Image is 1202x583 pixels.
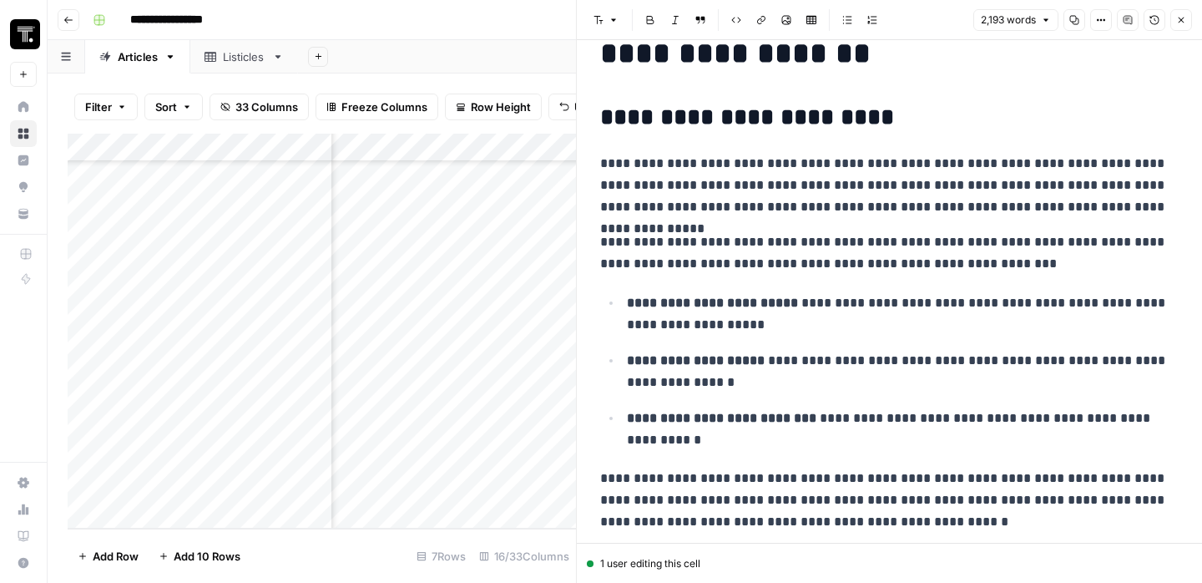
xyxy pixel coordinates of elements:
button: 2,193 words [973,9,1058,31]
button: Sort [144,94,203,120]
button: Add Row [68,543,149,570]
a: Opportunities [10,174,37,200]
button: Undo [548,94,614,120]
div: Articles [118,48,158,65]
button: Workspace: Thoughtspot [10,13,37,55]
button: Filter [74,94,138,120]
span: Add Row [93,548,139,565]
a: Browse [10,120,37,147]
a: Listicles [190,40,298,74]
span: 2,193 words [981,13,1036,28]
span: Add 10 Rows [174,548,240,565]
a: Settings [10,469,37,496]
button: 33 Columns [210,94,309,120]
a: Insights [10,147,37,174]
button: Help + Support [10,550,37,576]
span: Sort [155,99,177,115]
div: Listicles [223,48,265,65]
a: Your Data [10,200,37,227]
span: 33 Columns [235,99,298,115]
span: Row Height [471,99,531,115]
button: Add 10 Rows [149,543,250,570]
a: Learning Hub [10,523,37,550]
div: 16/33 Columns [472,543,576,570]
a: Articles [85,40,190,74]
div: 7 Rows [410,543,472,570]
span: Filter [85,99,112,115]
div: 1 user editing this cell [587,556,1192,571]
button: Row Height [445,94,542,120]
img: Thoughtspot Logo [10,19,40,49]
button: Freeze Columns [316,94,438,120]
a: Usage [10,496,37,523]
span: Freeze Columns [341,99,427,115]
a: Home [10,94,37,120]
